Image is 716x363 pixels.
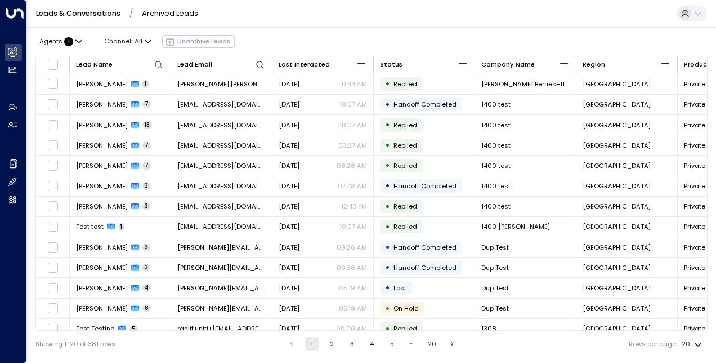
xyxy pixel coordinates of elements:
[177,284,266,293] span: Danny.b@mindspace.me
[76,59,113,70] div: Lead Name
[177,59,266,70] div: Lead Email
[47,221,59,232] span: Toggle select row
[177,304,266,313] span: Danny.b@mindspace.me
[177,121,266,130] span: ranjit.uniti@outlook.com
[481,79,565,88] span: Babington's Berries+11
[338,141,367,150] p: 03:27 AM
[385,280,390,295] div: •
[279,284,299,293] span: Yesterday
[76,243,128,252] span: Danny Babington
[393,181,457,191] span: Handoff Completed
[279,121,299,130] span: Yesterday
[142,100,151,108] span: 7
[177,79,266,88] span: danny.babington+11@yahoo.com
[36,8,120,18] a: Leads & Conversations
[47,323,59,334] span: Toggle select row
[583,243,651,252] span: London
[339,284,367,293] p: 05:19 AM
[76,161,128,170] span: Ranjit Kaur
[339,222,367,231] p: 10:07 AM
[365,337,379,351] button: Go to page 4
[385,260,390,275] div: •
[279,202,299,211] span: Aug 21, 2025
[583,161,651,170] span: London
[393,202,417,211] span: Replied
[177,141,266,150] span: ranjit.uniti@outlook.com
[177,243,266,252] span: Danny.b@mindspace.me
[385,117,390,132] div: •
[142,284,151,292] span: 4
[279,324,299,333] span: Yesterday
[47,160,59,171] span: Toggle select row
[426,337,439,351] button: Go to page 20
[393,141,417,150] span: Replied
[405,337,419,351] div: …
[481,304,509,313] span: Dup Test
[393,263,457,272] span: Handoff Completed
[339,100,367,109] p: 10:07 AM
[47,262,59,273] span: Toggle select row
[380,59,468,70] div: Status
[583,263,651,272] span: London
[284,337,459,351] nav: pagination navigation
[279,181,299,191] span: Aug 27, 2025
[385,199,390,214] div: •
[279,243,299,252] span: Yesterday
[337,243,367,252] p: 09:36 AM
[76,304,128,313] span: Danny Babington
[481,161,511,170] span: 1400 test
[385,178,390,193] div: •
[47,242,59,253] span: Toggle select row
[100,35,155,47] button: Channel:All
[177,100,266,109] span: ranjit.uniti@outlook.com
[393,79,417,88] span: Replied
[385,301,390,316] div: •
[393,243,457,252] span: Handoff Completed
[481,121,511,130] span: 1400 test
[142,202,150,210] span: 3
[47,140,59,151] span: Toggle select row
[47,78,59,90] span: Toggle select row
[142,8,198,18] a: Archived Leads
[47,99,59,110] span: Toggle select row
[39,38,62,45] span: Agents
[393,161,417,170] span: Replied
[279,161,299,170] span: Aug 27, 2025
[583,304,651,313] span: London
[481,202,511,211] span: 1400 test
[393,284,406,293] span: Lost
[583,79,651,88] span: London
[385,97,390,112] div: •
[684,59,710,70] div: Product
[338,181,367,191] p: 07:48 AM
[336,324,367,333] p: 09:00 AM
[142,141,151,149] span: 7
[380,59,402,70] div: Status
[385,158,390,173] div: •
[177,263,266,272] span: Danny.b@mindspace.me
[385,337,399,351] button: Go to page 5
[142,80,149,88] span: 1
[279,100,299,109] span: Yesterday
[583,59,605,70] div: Region
[177,161,266,170] span: ranjit.uniti@outlook.com
[481,59,570,70] div: Company Name
[76,263,128,272] span: Danny Babington
[385,219,390,234] div: •
[337,161,367,170] p: 08:28 AM
[100,35,155,47] span: Channel:
[129,8,133,19] li: /
[385,76,390,91] div: •
[583,181,651,191] span: London
[279,304,299,313] span: Yesterday
[177,202,266,211] span: ranjit.uniti@outlook.com
[76,121,128,130] span: Ranjit Kaur
[76,181,128,191] span: Ranjit Kaur
[76,141,128,150] span: Ranjit Kaur
[64,37,73,46] span: 1
[135,38,142,45] span: All
[481,243,509,252] span: Dup Test
[305,337,319,351] button: page 1
[129,325,138,333] span: 5
[393,100,457,109] span: Handoff Completed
